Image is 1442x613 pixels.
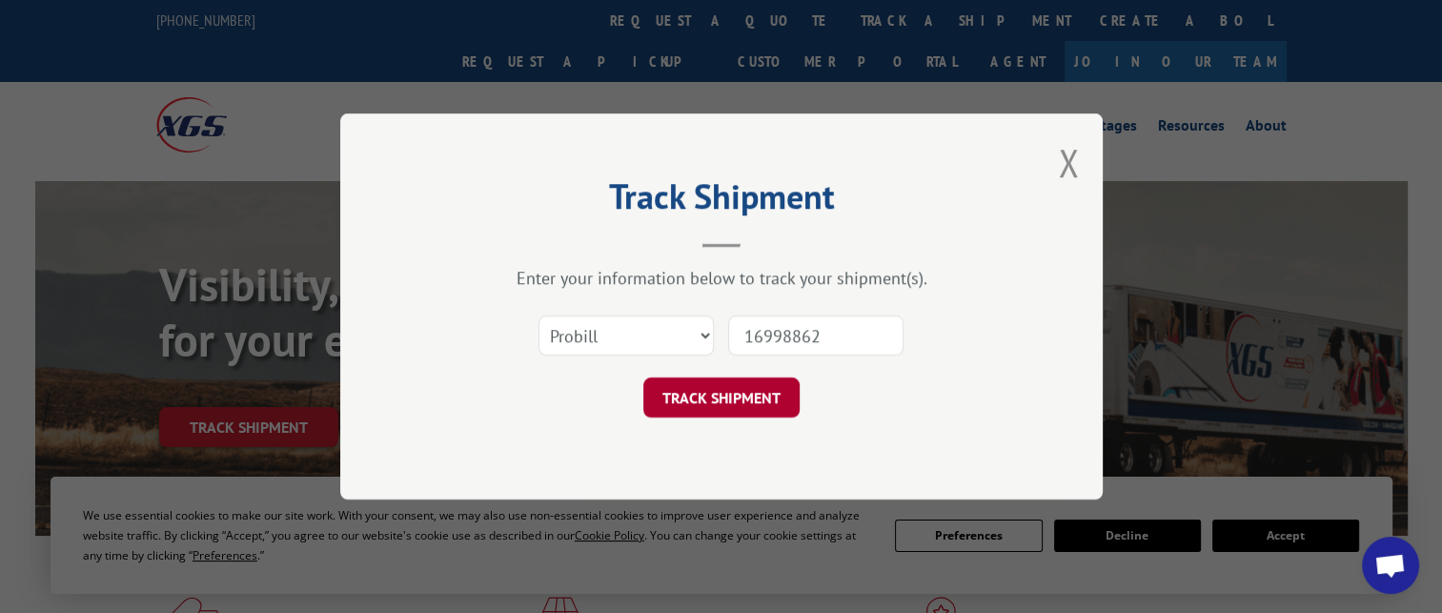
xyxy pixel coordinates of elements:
input: Number(s) [728,316,904,356]
h2: Track Shipment [436,183,1007,219]
button: Close modal [1058,137,1079,188]
div: Enter your information below to track your shipment(s). [436,267,1007,289]
div: Open chat [1362,537,1419,594]
button: TRACK SHIPMENT [643,378,800,418]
